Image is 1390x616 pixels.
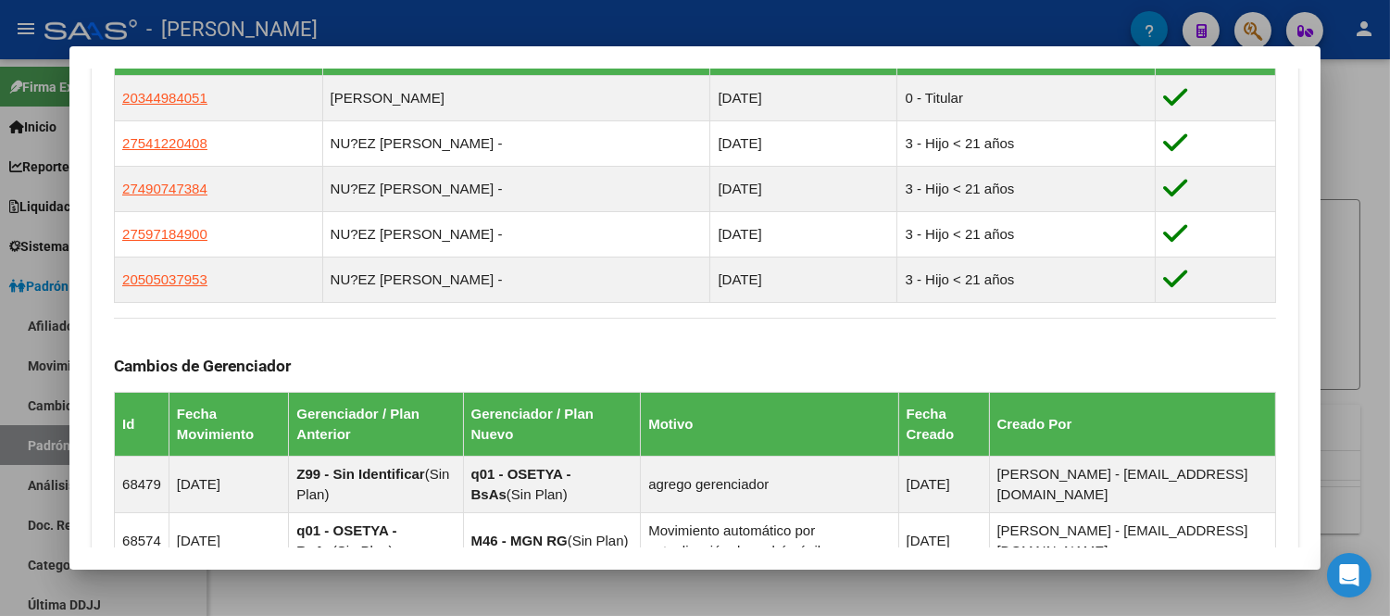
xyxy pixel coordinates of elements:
[322,258,710,303] td: NU?EZ [PERSON_NAME] -
[169,513,289,570] td: [DATE]
[289,457,463,513] td: ( )
[322,121,710,167] td: NU?EZ [PERSON_NAME] -
[289,393,463,457] th: Gerenciador / Plan Anterior
[897,212,1156,258] td: 3 - Hijo < 21 años
[169,457,289,513] td: [DATE]
[322,76,710,121] td: [PERSON_NAME]
[115,513,169,570] td: 68574
[122,181,207,196] span: 27490747384
[463,513,641,570] td: ( )
[122,90,207,106] span: 20344984051
[897,167,1156,212] td: 3 - Hijo < 21 años
[115,393,169,457] th: Id
[989,393,1275,457] th: Creado Por
[115,457,169,513] td: 68479
[122,226,207,242] span: 27597184900
[898,513,989,570] td: [DATE]
[897,76,1156,121] td: 0 - Titular
[897,121,1156,167] td: 3 - Hijo < 21 años
[122,135,207,151] span: 27541220408
[572,533,624,548] span: Sin Plan
[322,212,710,258] td: NU?EZ [PERSON_NAME] -
[1327,553,1371,597] div: Open Intercom Messenger
[511,486,563,502] span: Sin Plan
[897,258,1156,303] td: 3 - Hijo < 21 años
[289,513,463,570] td: ( )
[989,457,1275,513] td: [PERSON_NAME] - [EMAIL_ADDRESS][DOMAIN_NAME]
[710,121,897,167] td: [DATE]
[641,513,898,570] td: Movimiento automático por actualización de padrón ágil
[296,466,424,482] strong: Z99 - Sin Identificar
[322,167,710,212] td: NU?EZ [PERSON_NAME] -
[898,457,989,513] td: [DATE]
[337,543,389,559] span: Sin Plan
[463,457,641,513] td: ( )
[989,513,1275,570] td: [PERSON_NAME] - [EMAIL_ADDRESS][DOMAIN_NAME]
[169,393,289,457] th: Fecha Movimiento
[471,466,571,502] strong: q01 - OSETYA - BsAs
[898,393,989,457] th: Fecha Creado
[710,258,897,303] td: [DATE]
[710,76,897,121] td: [DATE]
[296,522,396,559] strong: q01 - OSETYA - BsAs
[471,533,568,548] strong: M46 - MGN RG
[710,167,897,212] td: [DATE]
[463,393,641,457] th: Gerenciador / Plan Nuevo
[710,212,897,258] td: [DATE]
[114,356,1276,376] h3: Cambios de Gerenciador
[122,271,207,287] span: 20505037953
[641,457,898,513] td: agrego gerenciador
[641,393,898,457] th: Motivo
